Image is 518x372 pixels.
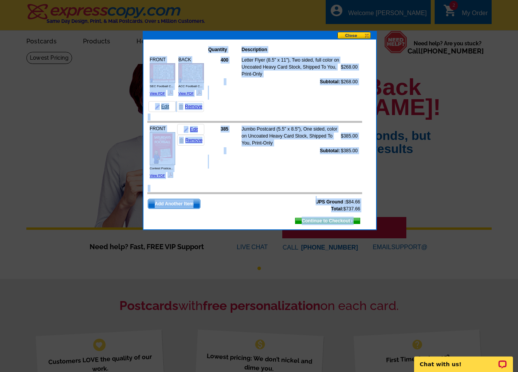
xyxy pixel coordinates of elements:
[320,79,340,84] strong: Subtotal:
[340,78,358,86] td: $268.00
[167,172,173,178] img: pdf_logo.png
[241,46,340,53] th: Description
[167,90,173,96] img: pdf_logo.png
[316,199,346,205] strong: UPS Ground :
[179,138,184,143] img: trashcan-icon.gif
[241,56,340,78] td: Letter Flyer (8.5" x 11"), Two sided, full color on Uncoated Heavy Card Stock, Shipped To You, Pr...
[295,217,360,225] span: Continue to Checkout
[316,198,360,212] span: $84.66 $737.66
[150,167,173,170] span: Contest Postca...
[340,56,358,78] td: $268.00
[178,63,204,83] img: small-thumb.jpg
[331,206,344,212] strong: Total:
[221,126,228,132] strong: 385
[177,55,205,98] div: BACK
[350,219,354,223] img: button-next-arrow-white.png
[148,101,176,112] a: Edit
[208,46,241,53] th: Quantity
[150,84,174,88] span: SEC Football C...
[150,174,165,177] a: View PDF
[340,125,358,147] td: $385.00
[148,124,176,180] div: FRONT
[150,91,165,95] a: View PDF
[241,125,340,147] td: Jumbo Postcard (5.5" x 8.5"), One sided, color on Uncoated Heavy Card Stock, Shipped To You, Prin...
[150,63,175,83] img: small-thumb.jpg
[148,199,200,209] a: Add Another Item
[178,84,202,88] span: ACC Football C...
[177,124,204,135] a: Edit
[295,218,360,224] a: Continue to Checkout
[340,147,358,155] td: $385.00
[320,148,340,153] strong: Subtotal:
[184,127,188,132] img: pencil-icon.gif
[409,348,518,372] iframe: LiveChat chat widget
[177,101,204,112] a: Remove
[178,91,194,95] a: View PDF
[150,132,175,165] img: small-thumb.jpg
[221,57,228,63] strong: 400
[148,55,176,98] div: FRONT
[155,105,160,109] img: pencil-icon.gif
[148,199,200,208] span: Add Another Item
[196,90,202,96] img: pdf_logo.png
[179,105,183,109] img: trashcan-icon.gif
[177,135,204,146] a: Remove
